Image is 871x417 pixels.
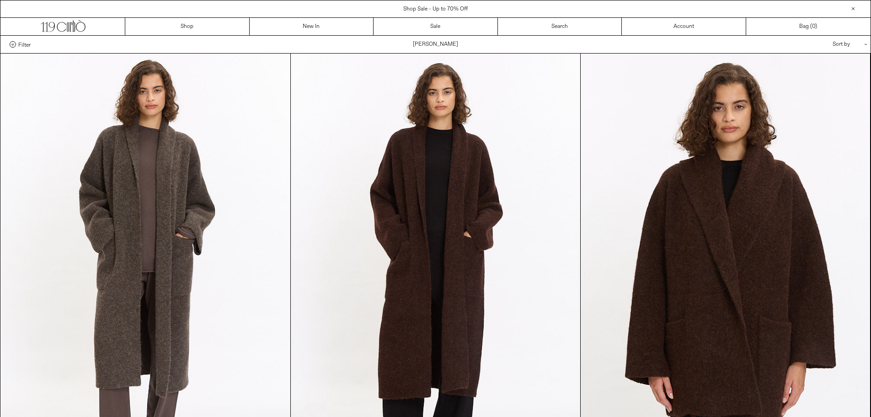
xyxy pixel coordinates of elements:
a: Sale [374,18,498,35]
span: Filter [18,41,31,48]
a: Bag () [746,18,871,35]
a: Shop Sale - Up to 70% Off [403,5,468,13]
span: ) [812,22,817,31]
a: New In [250,18,374,35]
a: Account [622,18,746,35]
span: 0 [812,23,815,30]
div: Sort by [779,36,861,53]
a: Search [498,18,622,35]
a: Shop [125,18,250,35]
